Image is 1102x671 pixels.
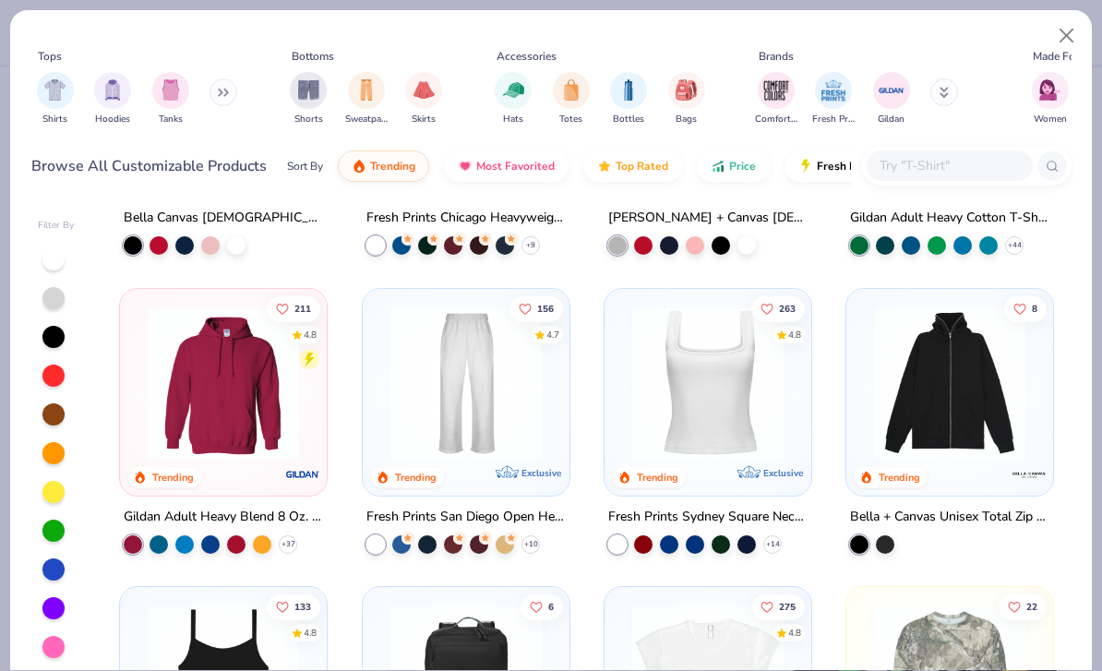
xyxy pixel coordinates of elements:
[356,79,377,101] img: Sweatpants Image
[138,306,308,458] img: 01756b78-01f6-4cc6-8d8a-3c30c1a0c8ac
[1008,240,1022,251] span: + 44
[94,72,131,126] button: filter button
[304,328,317,341] div: 4.8
[817,159,912,174] span: Fresh Prints Flash
[413,79,435,101] img: Skirts Image
[497,48,557,65] div: Accessories
[873,72,910,126] button: filter button
[1032,304,1037,313] span: 8
[850,207,1049,230] div: Gildan Adult Heavy Cotton T-Shirt
[1026,602,1037,611] span: 22
[412,113,436,126] span: Skirts
[788,626,801,640] div: 4.8
[281,539,295,550] span: + 37
[618,79,639,101] img: Bottles Image
[820,77,847,104] img: Fresh Prints Image
[495,72,532,126] div: filter for Hats
[616,159,668,174] span: Top Rated
[610,72,647,126] div: filter for Bottles
[763,467,803,479] span: Exclusive
[44,79,66,101] img: Shirts Image
[751,295,805,321] button: Like
[290,72,327,126] div: filter for Shorts
[812,113,855,126] span: Fresh Prints
[865,306,1035,458] img: b1a53f37-890a-4b9a-8962-a1b7c70e022e
[765,539,779,550] span: + 14
[503,79,524,101] img: Hats Image
[613,113,644,126] span: Bottles
[610,72,647,126] button: filter button
[1011,456,1048,493] img: Bella + Canvas logo
[294,602,311,611] span: 133
[159,113,183,126] span: Tanks
[338,150,429,182] button: Trending
[37,72,74,126] button: filter button
[267,295,320,321] button: Like
[476,159,555,174] span: Most Favorited
[152,72,189,126] div: filter for Tanks
[381,306,551,458] img: df5250ff-6f61-4206-a12c-24931b20f13c
[152,72,189,126] button: filter button
[405,72,442,126] div: filter for Skirts
[668,72,705,126] div: filter for Bags
[345,72,388,126] button: filter button
[1033,48,1079,65] div: Made For
[102,79,123,101] img: Hoodies Image
[1049,18,1084,54] button: Close
[759,48,794,65] div: Brands
[553,72,590,126] div: filter for Totes
[38,219,75,233] div: Filter By
[444,150,569,182] button: Most Favorited
[676,113,697,126] span: Bags
[95,113,130,126] span: Hoodies
[267,593,320,619] button: Like
[520,593,562,619] button: Like
[873,72,910,126] div: filter for Gildan
[779,602,796,611] span: 275
[292,48,334,65] div: Bottoms
[298,79,319,101] img: Shorts Image
[38,48,62,65] div: Tops
[290,72,327,126] button: filter button
[850,506,1049,529] div: Bella + Canvas Unisex Total Zip Hoodie
[798,159,813,174] img: flash.gif
[668,72,705,126] button: filter button
[31,155,267,177] div: Browse All Customizable Products
[999,593,1047,619] button: Like
[366,506,566,529] div: Fresh Prints San Diego Open Heavyweight Sweatpants
[878,113,904,126] span: Gildan
[42,113,67,126] span: Shirts
[161,79,181,101] img: Tanks Image
[755,72,797,126] div: filter for Comfort Colors
[352,159,366,174] img: trending.gif
[561,79,581,101] img: Totes Image
[597,159,612,174] img: TopRated.gif
[608,207,808,230] div: [PERSON_NAME] + Canvas [DEMOGRAPHIC_DATA]' Micro Ribbed Baby Tee
[509,295,562,321] button: Like
[729,159,756,174] span: Price
[755,113,797,126] span: Comfort Colors
[1032,72,1069,126] button: filter button
[458,159,473,174] img: most_fav.gif
[751,593,805,619] button: Like
[366,207,566,230] div: Fresh Prints Chicago Heavyweight Crewneck
[878,77,905,104] img: Gildan Image
[1004,295,1047,321] button: Like
[536,304,553,313] span: 156
[812,72,855,126] div: filter for Fresh Prints
[124,207,323,230] div: Bella Canvas [DEMOGRAPHIC_DATA]' Micro Ribbed Scoop Tank
[124,506,323,529] div: Gildan Adult Heavy Blend 8 Oz. 50/50 Hooded Sweatshirt
[304,626,317,640] div: 4.8
[1039,79,1060,101] img: Women Image
[676,79,696,101] img: Bags Image
[94,72,131,126] div: filter for Hoodies
[405,72,442,126] button: filter button
[779,304,796,313] span: 263
[812,72,855,126] button: filter button
[878,155,1020,176] input: Try "T-Shirt"
[37,72,74,126] div: filter for Shirts
[345,72,388,126] div: filter for Sweatpants
[608,506,808,529] div: Fresh Prints Sydney Square Neck Tank Top
[623,306,793,458] img: 94a2aa95-cd2b-4983-969b-ecd512716e9a
[526,240,535,251] span: + 9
